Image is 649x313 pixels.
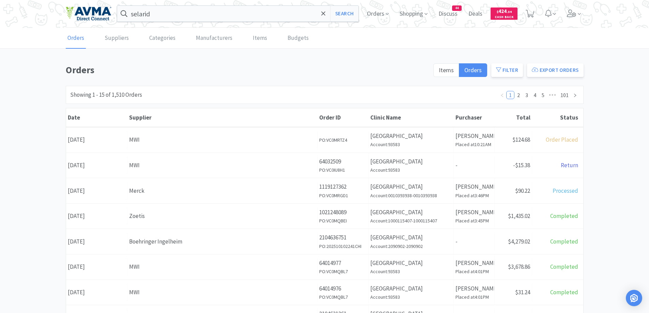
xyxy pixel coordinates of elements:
[370,157,452,166] p: [GEOGRAPHIC_DATA]
[330,6,358,21] button: Search
[534,114,578,121] div: Status
[550,263,578,270] span: Completed
[539,91,547,99] li: 5
[370,182,452,191] p: [GEOGRAPHIC_DATA]
[68,114,126,121] div: Date
[455,237,493,246] p: -
[455,114,493,121] div: Purchaser
[370,208,452,217] p: [GEOGRAPHIC_DATA]
[319,259,367,268] p: 64014977
[319,217,367,224] h6: PO: VC0MQBEI
[464,66,482,74] span: Orders
[547,91,558,99] span: •••
[370,114,452,121] div: Clinic Name
[455,192,493,199] h6: Placed at 3:46PM
[319,284,367,293] p: 64014976
[455,293,493,301] h6: Placed at 4:01PM
[496,114,530,121] div: Total
[546,136,578,143] span: Order Placed
[553,187,578,194] span: Processed
[508,212,530,220] span: $1,435.02
[455,141,493,148] h6: Placed at 10:21AM
[508,263,530,270] span: $3,678.86
[66,207,127,225] div: [DATE]
[497,8,512,14] span: 424
[286,28,310,49] a: Budgets
[455,131,493,141] p: [PERSON_NAME]
[523,91,530,99] a: 3
[491,63,523,77] button: Filter
[455,161,493,170] p: -
[507,91,514,99] a: 1
[370,259,452,268] p: [GEOGRAPHIC_DATA]
[148,28,177,49] a: Categories
[319,242,367,250] h6: PO: 202510102241CHI
[515,288,530,296] span: $31.24
[66,157,127,174] div: [DATE]
[550,288,578,296] span: Completed
[531,91,539,99] li: 4
[515,187,530,194] span: $90.22
[66,6,111,21] img: e4e33dab9f054f5782a47901c742baa9_102.png
[498,91,506,99] li: Previous Page
[66,62,429,78] h1: Orders
[370,141,452,148] h6: Account: 93583
[558,91,571,99] li: 101
[319,233,367,242] p: 2104636751
[561,161,578,169] span: Return
[129,237,315,246] div: Boehringer Ingelheim
[500,93,504,97] i: icon: left
[370,242,452,250] h6: Account: 2090902-2090902
[370,131,452,141] p: [GEOGRAPHIC_DATA]
[497,10,498,14] span: $
[550,212,578,220] span: Completed
[571,91,579,99] li: Next Page
[558,91,571,99] a: 101
[512,136,530,143] span: $124.68
[66,233,127,250] div: [DATE]
[491,4,517,23] a: $424.34Cash Back
[455,259,493,268] p: [PERSON_NAME]
[251,28,269,49] a: Items
[103,28,130,49] a: Suppliers
[455,182,493,191] p: [PERSON_NAME]
[129,114,316,121] div: Supplier
[455,268,493,275] h6: Placed at 4:01PM
[455,208,493,217] p: [PERSON_NAME]
[194,28,234,49] a: Manufacturers
[513,161,530,169] span: -$15.38
[66,182,127,200] div: [DATE]
[527,63,584,77] button: Export Orders
[66,284,127,301] div: [DATE]
[319,114,367,121] div: Order ID
[573,93,577,97] i: icon: right
[319,157,367,166] p: 64032509
[370,268,452,275] h6: Account: 93583
[117,6,359,21] input: Search by item, sku, manufacturer, ingredient, size...
[507,10,512,14] span: . 34
[539,91,547,99] a: 5
[466,11,485,17] a: Deals
[455,217,493,224] h6: Placed at 3:45PM
[319,182,367,191] p: 1119127362
[319,192,367,199] h6: PO: VC0MRGD1
[129,262,315,271] div: MWI
[370,233,452,242] p: [GEOGRAPHIC_DATA]
[66,28,86,49] a: Orders
[370,293,452,301] h6: Account: 93583
[319,208,367,217] p: 1021248089
[129,288,315,297] div: MWI
[436,11,460,17] a: Discuss44
[370,192,452,199] h6: Account: 0010393938-0010393938
[319,136,367,144] h6: PO: VC0MRTZ4
[550,238,578,245] span: Completed
[70,90,142,99] div: Showing 1 - 15 of 1,510 Orders
[514,91,523,99] li: 2
[129,135,315,144] div: MWI
[129,161,315,170] div: MWI
[319,268,367,275] h6: PO: VC0MQBL7
[626,290,642,306] div: Open Intercom Messenger
[495,15,513,20] span: Cash Back
[508,238,530,245] span: $4,279.02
